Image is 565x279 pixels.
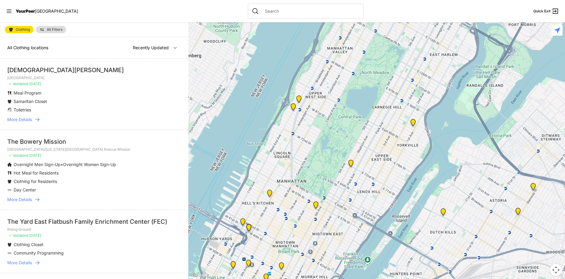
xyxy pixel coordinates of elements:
[14,179,57,184] span: Clothing for Residents
[7,227,181,232] p: Rising Ground
[14,242,43,247] span: Clothing Closet
[61,162,63,167] span: •
[16,28,30,31] span: Clothing
[35,8,78,14] span: [GEOGRAPHIC_DATA]
[261,8,360,14] input: Search
[295,95,303,105] div: Pathways Adult Drop-In Program
[245,260,252,269] div: Antonio Olivieri Drop-in Center
[439,208,447,218] div: Fancy Thrift Shop
[29,233,41,238] span: [DATE]
[533,9,551,14] span: Quick Exit
[347,160,355,169] div: Manhattan
[7,117,32,123] span: More Details
[229,261,237,271] div: Chelsea
[7,66,181,74] div: [DEMOGRAPHIC_DATA][PERSON_NAME]
[7,217,181,226] div: The Yard East Flatbush Family Enrichment Center (FEC)
[7,117,181,123] a: More Details
[5,26,34,33] a: Clothing
[14,107,31,112] span: Toiletries
[14,99,47,104] span: Samaritan Closet
[14,250,64,255] span: Community Programming
[14,90,41,95] span: Meal Program
[47,28,62,31] span: All Filters
[239,218,247,228] div: New York
[7,137,181,146] div: The Bowery Mission
[7,75,181,80] p: [GEOGRAPHIC_DATA]
[7,260,181,266] a: More Details
[16,8,35,14] span: YourPeer
[550,264,562,276] button: Map camera controls
[245,224,253,234] div: Metro Baptist Church
[7,260,32,266] span: More Details
[14,187,36,192] span: Day Center
[63,162,116,167] span: Overnight Women Sign-Up
[36,26,66,33] a: All Filters
[14,170,59,175] span: Hot Meal for Residents
[533,8,559,15] a: Quick Exit
[190,271,210,279] img: Google
[14,162,61,167] span: Overnight Men Sign-Up
[266,190,273,199] div: 9th Avenue Drop-in Center
[29,82,41,86] span: [DATE]
[7,45,48,50] span: All Clothing locations
[7,197,181,203] a: More Details
[16,9,78,13] a: YourPeer[GEOGRAPHIC_DATA]
[245,224,253,233] div: Metro Baptist Church
[8,82,28,86] span: ✓ Validated
[7,197,32,203] span: More Details
[7,147,181,152] p: [GEOGRAPHIC_DATA]/[US_STATE][GEOGRAPHIC_DATA] Rescue Mission
[409,119,417,129] div: Avenue Church
[8,153,28,158] span: ✓ Validated
[190,271,210,279] a: Open this area in Google Maps (opens a new window)
[8,233,28,238] span: ✓ Validated
[29,153,41,158] span: [DATE]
